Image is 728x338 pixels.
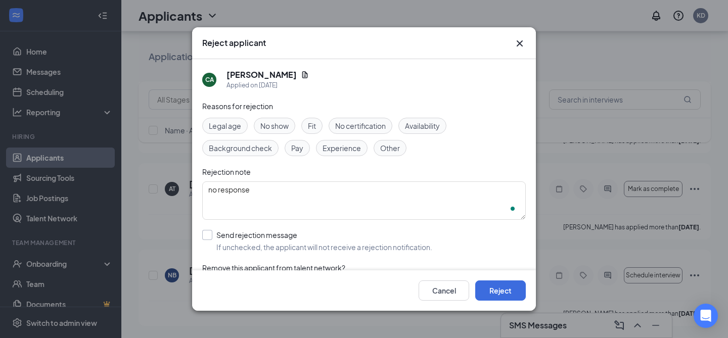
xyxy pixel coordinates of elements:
[226,69,297,80] h5: [PERSON_NAME]
[202,167,251,176] span: Rejection note
[205,75,214,84] div: CA
[202,181,526,220] textarea: To enrich screen reader interactions, please activate Accessibility in Grammarly extension settings
[308,120,316,131] span: Fit
[301,71,309,79] svg: Document
[226,80,309,90] div: Applied on [DATE]
[202,102,273,111] span: Reasons for rejection
[202,263,345,272] span: Remove this applicant from talent network?
[419,280,469,301] button: Cancel
[694,304,718,328] div: Open Intercom Messenger
[475,280,526,301] button: Reject
[209,142,272,154] span: Background check
[335,120,386,131] span: No certification
[260,120,289,131] span: No show
[380,142,400,154] span: Other
[209,120,241,131] span: Legal age
[514,37,526,50] button: Close
[202,37,266,49] h3: Reject applicant
[514,37,526,50] svg: Cross
[405,120,440,131] span: Availability
[291,142,303,154] span: Pay
[323,142,361,154] span: Experience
